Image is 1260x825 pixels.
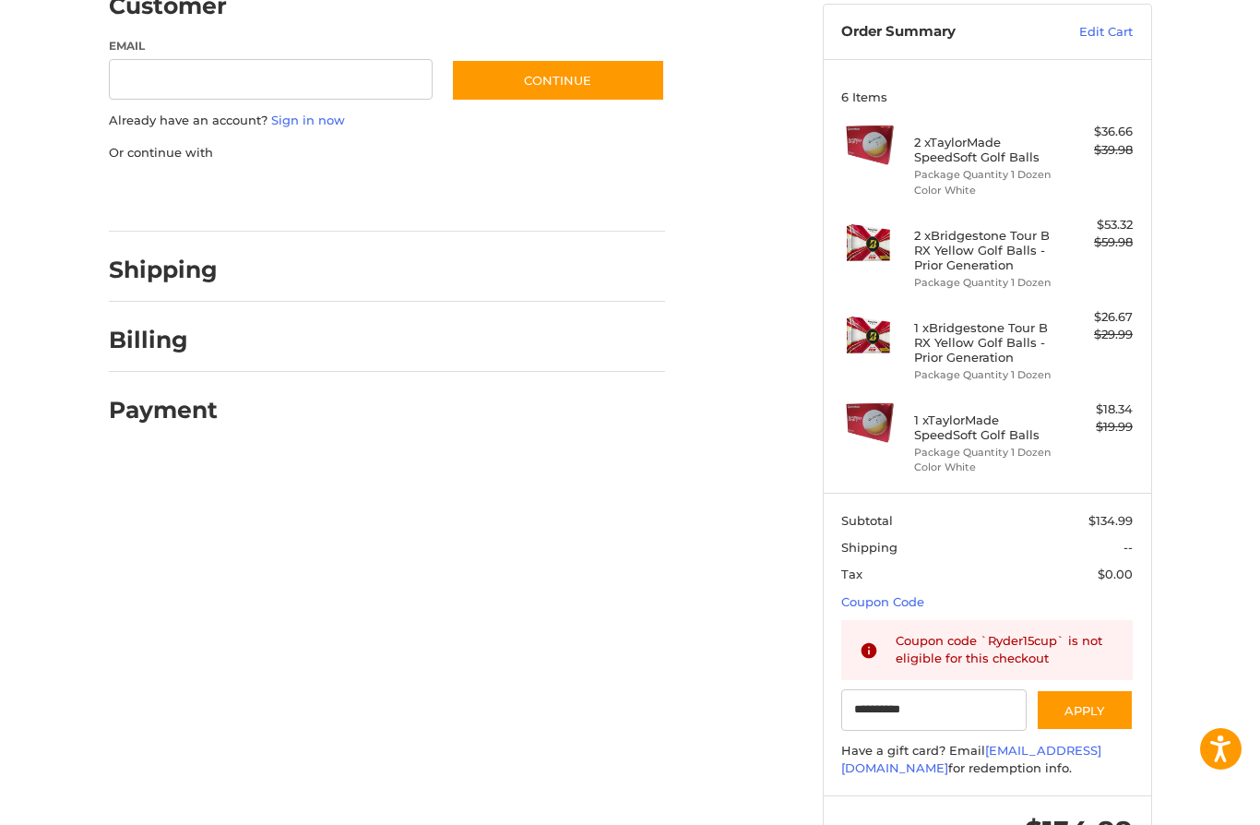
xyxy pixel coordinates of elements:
[914,275,1055,291] li: Package Quantity 1 Dozen
[841,23,1040,42] h3: Order Summary
[1060,216,1133,234] div: $53.32
[914,320,1055,365] h4: 1 x Bridgestone Tour B RX Yellow Golf Balls - Prior Generation
[841,513,893,528] span: Subtotal
[1040,23,1133,42] a: Edit Cart
[841,689,1027,731] input: Gift Certificate or Coupon Code
[259,180,398,213] iframe: PayPal-paylater
[109,144,665,162] p: Or continue with
[109,38,434,54] label: Email
[1098,567,1133,581] span: $0.00
[1123,540,1133,555] span: --
[102,180,241,213] iframe: PayPal-paypal
[1060,141,1133,160] div: $39.98
[109,396,218,424] h2: Payment
[1060,123,1133,141] div: $36.66
[914,183,1055,198] li: Color White
[914,135,1055,165] h4: 2 x TaylorMade SpeedSoft Golf Balls
[1088,513,1133,528] span: $134.99
[109,326,217,354] h2: Billing
[415,180,553,213] iframe: PayPal-venmo
[109,112,665,130] p: Already have an account?
[896,632,1115,668] div: Coupon code `Ryder15cup` is not eligible for this checkout
[914,460,1055,475] li: Color White
[1060,418,1133,436] div: $19.99
[1060,326,1133,344] div: $29.99
[451,59,665,102] button: Continue
[841,594,924,609] a: Coupon Code
[109,256,218,284] h2: Shipping
[914,167,1055,183] li: Package Quantity 1 Dozen
[841,742,1133,778] div: Have a gift card? Email for redemption info.
[1036,689,1134,731] button: Apply
[914,228,1055,273] h4: 2 x Bridgestone Tour B RX Yellow Golf Balls - Prior Generation
[841,540,897,555] span: Shipping
[841,567,862,581] span: Tax
[1060,233,1133,252] div: $59.98
[914,445,1055,460] li: Package Quantity 1 Dozen
[1060,401,1133,419] div: $18.34
[914,412,1055,443] h4: 1 x TaylorMade SpeedSoft Golf Balls
[914,367,1055,383] li: Package Quantity 1 Dozen
[1060,308,1133,327] div: $26.67
[271,113,345,127] a: Sign in now
[841,90,1133,104] h3: 6 Items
